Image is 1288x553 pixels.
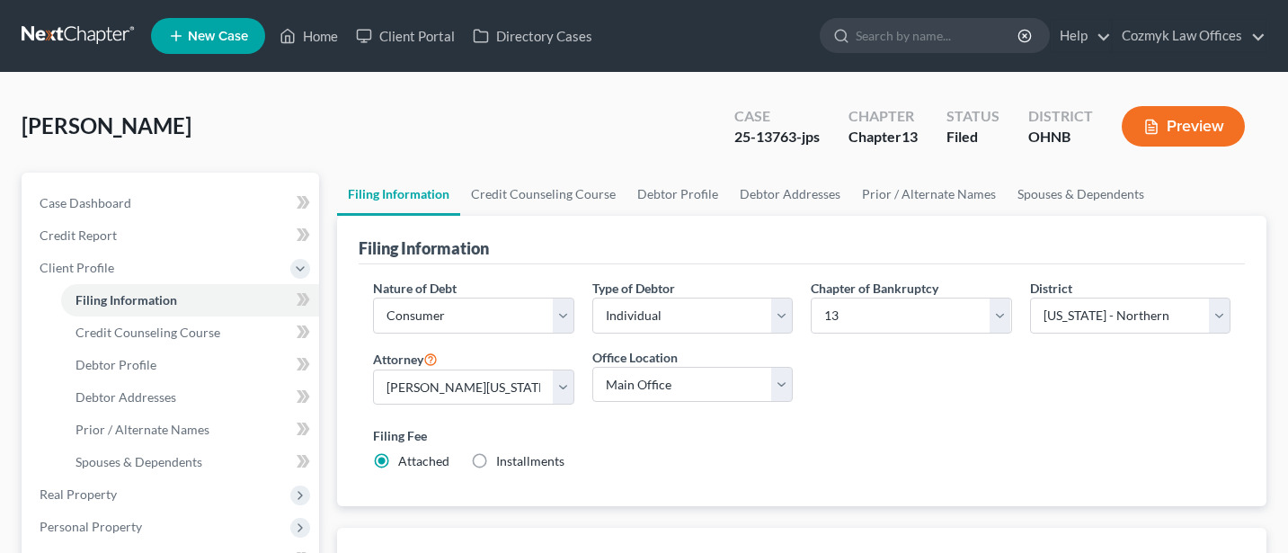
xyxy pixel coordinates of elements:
span: Client Profile [40,260,114,275]
label: Filing Fee [373,426,1230,445]
a: Debtor Addresses [729,173,851,216]
a: Prior / Alternate Names [851,173,1007,216]
a: Filing Information [337,173,460,216]
label: Type of Debtor [592,279,675,298]
a: Credit Counseling Course [61,317,319,349]
span: [PERSON_NAME] [22,112,191,138]
label: Nature of Debt [373,279,457,298]
input: Search by name... [856,19,1020,52]
span: Prior / Alternate Names [76,422,209,437]
a: Credit Counseling Course [460,173,626,216]
div: 25-13763-jps [734,127,820,147]
a: Case Dashboard [25,187,319,219]
a: Help [1051,20,1111,52]
div: Status [946,106,999,127]
label: District [1030,279,1072,298]
span: 13 [902,128,918,145]
span: New Case [188,30,248,43]
div: OHNB [1028,127,1093,147]
span: Credit Report [40,227,117,243]
label: Chapter of Bankruptcy [811,279,938,298]
div: Chapter [848,127,918,147]
a: Filing Information [61,284,319,317]
a: Spouses & Dependents [1007,173,1155,216]
div: Filing Information [359,237,489,259]
span: Installments [496,453,564,468]
a: Spouses & Dependents [61,446,319,478]
div: Case [734,106,820,127]
button: Preview [1122,106,1245,147]
span: Real Property [40,486,117,502]
span: Filing Information [76,292,177,308]
label: Attorney [373,348,438,370]
a: Credit Report [25,219,319,252]
span: Debtor Addresses [76,389,176,405]
a: Debtor Profile [61,349,319,381]
div: Filed [946,127,999,147]
span: Credit Counseling Course [76,325,220,340]
a: Debtor Addresses [61,381,319,414]
a: Debtor Profile [626,173,729,216]
a: Prior / Alternate Names [61,414,319,446]
div: District [1028,106,1093,127]
a: Home [271,20,347,52]
label: Office Location [592,348,678,367]
span: Attached [398,453,449,468]
span: Debtor Profile [76,357,156,372]
a: Directory Cases [464,20,601,52]
span: Spouses & Dependents [76,454,202,469]
a: Client Portal [347,20,464,52]
span: Case Dashboard [40,195,131,210]
a: Cozmyk Law Offices [1113,20,1266,52]
div: Chapter [848,106,918,127]
span: Personal Property [40,519,142,534]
